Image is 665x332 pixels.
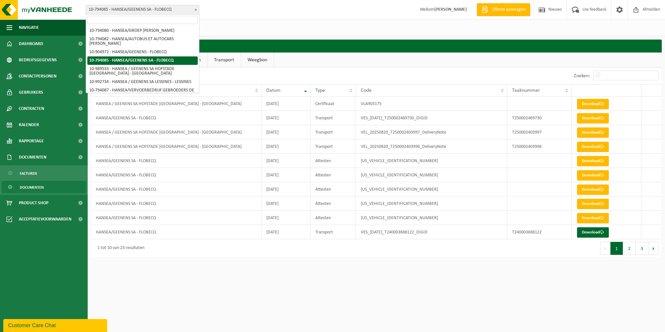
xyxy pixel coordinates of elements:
span: Type [315,88,325,93]
td: [US_VEHICLE_IDENTIFICATION_NUMBER] [356,182,507,196]
a: Download [577,170,609,181]
td: Transport [310,225,356,239]
a: Transport [207,53,241,67]
span: 10-794085 - HANSEA/GEENENS SA - FLOBECQ [86,5,199,14]
span: Product Shop [19,195,48,211]
li: 10-992734 - HANSEA / GEENENS SA LESSINES - LESSINES [87,78,198,86]
td: VES_[DATE]_T250002469730_DIGID [356,111,507,125]
a: Download [577,156,609,166]
label: Zoeken: [574,73,590,78]
li: 10-794085 - HANSEA/GEENENS SA - FLOBECQ [87,56,198,65]
td: HANSEA/GEENENS SA - FLOBECQ [91,225,261,239]
a: Download [577,127,609,138]
a: Offerte aanvragen [477,3,530,16]
td: [DATE] [261,196,311,211]
td: Attesten [310,182,356,196]
td: Transport [310,125,356,139]
td: Attesten [310,211,356,225]
a: Download [577,113,609,124]
td: [US_VEHICLE_IDENTIFICATION_NUMBER] [356,196,507,211]
span: Documenten [19,149,46,165]
td: VLA903175 [356,97,507,111]
li: 10-904972 - HANSEA/GEENENS - FLOBECQ [87,48,198,56]
iframe: chat widget [3,318,108,332]
td: Transport [310,111,356,125]
td: T250002403996 [507,139,571,154]
td: VEL_20250820_T250002403996_DeliveryNote [356,139,507,154]
a: Weegbon [241,53,274,67]
td: Attesten [310,168,356,182]
td: Attesten [310,196,356,211]
button: 1 [610,242,623,255]
a: Download [577,184,609,195]
td: [DATE] [261,211,311,225]
td: [US_VEHICLE_IDENTIFICATION_NUMBER] [356,154,507,168]
span: Contracten [19,101,44,117]
span: Documenten [20,181,44,194]
td: [DATE] [261,225,311,239]
td: [DATE] [261,168,311,182]
button: 3 [636,242,648,255]
td: [DATE] [261,139,311,154]
a: Documenten [2,181,86,193]
td: [US_VEHICLE_IDENTIFICATION_NUMBER] [356,168,507,182]
span: Acceptatievoorwaarden [19,211,71,227]
strong: [PERSON_NAME] [434,7,467,12]
span: Offerte aanvragen [490,6,527,13]
a: Download [577,99,609,109]
span: Gebruikers [19,84,43,101]
span: Navigatie [19,19,39,36]
span: Kalender [19,117,39,133]
div: 1 tot 10 van 23 resultaten [94,243,144,254]
td: HANSEA/GEENENS SA - FLOBECQ [91,182,261,196]
td: T250002469730 [507,111,571,125]
button: 2 [623,242,636,255]
a: Download [577,199,609,209]
td: HANSEA/GEENENS SA - FLOBECQ [91,111,261,125]
td: T250002403997 [507,125,571,139]
span: Dashboard [19,36,43,52]
td: VEL_20250820_T250002403997_DeliveryNote [356,125,507,139]
td: HANSEA/GEENENS SA - FLOBECQ [91,154,261,168]
td: VES_[DATE]_T240003688122_DIGID [356,225,507,239]
td: [US_VEHICLE_IDENTIFICATION_NUMBER] [356,211,507,225]
td: [DATE] [261,97,311,111]
td: HANSEA / GEENENS SA HOFSTADE [GEOGRAPHIC_DATA] - [GEOGRAPHIC_DATA] [91,139,261,154]
span: Code [361,88,371,93]
td: [DATE] [261,182,311,196]
h2: Documenten [91,40,662,52]
li: 10-794080 - HANSEA/GROEP [PERSON_NAME] [87,27,198,35]
td: Attesten [310,154,356,168]
span: 10-794085 - HANSEA/GEENENS SA - FLOBECQ [86,5,199,15]
a: Download [577,227,609,238]
span: Datum [266,88,281,93]
span: Facturen [20,167,37,180]
td: HANSEA / GEENENS SA HOFSTADE [GEOGRAPHIC_DATA] - [GEOGRAPHIC_DATA] [91,125,261,139]
td: HANSEA/GEENENS SA - FLOBECQ [91,168,261,182]
button: Next [648,242,659,255]
td: [DATE] [261,111,311,125]
td: Transport [310,139,356,154]
td: [DATE] [261,154,311,168]
li: 10-794082 - HANSEA/AUTOBUS ET AUTOCARS [PERSON_NAME] [87,35,198,48]
span: Taaknummer [512,88,540,93]
button: Previous [600,242,610,255]
span: Contactpersonen [19,68,56,84]
a: Facturen [2,167,86,179]
td: HANSEA/GEENENS SA - FLOBECQ [91,211,261,225]
a: Download [577,213,609,223]
td: Certificaat [310,97,356,111]
td: HANSEA/GEENENS SA - FLOBECQ [91,196,261,211]
span: Rapportage [19,133,44,149]
span: Bedrijfsgegevens [19,52,57,68]
li: 10-989533 - HANSEA / GEENENS SA HOFSTADE [GEOGRAPHIC_DATA] - [GEOGRAPHIC_DATA] [87,65,198,78]
td: HANSEA / GEENENS SA HOFSTADE [GEOGRAPHIC_DATA] - [GEOGRAPHIC_DATA] [91,97,261,111]
li: 10-794087 - HANSEA/VERVOERBEDRIJF GEBROEDERS DE VOS BV - FLOBECQ [87,86,198,99]
td: [DATE] [261,125,311,139]
a: Download [577,142,609,152]
td: T240003688122 [507,225,571,239]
